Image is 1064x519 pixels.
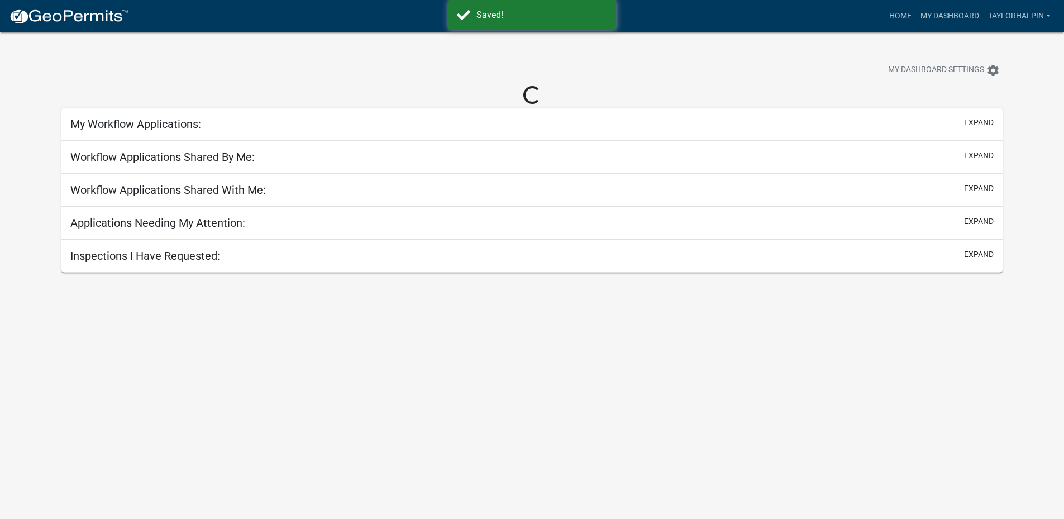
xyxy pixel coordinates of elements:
[888,64,984,77] span: My Dashboard Settings
[70,216,245,230] h5: Applications Needing My Attention:
[70,117,201,131] h5: My Workflow Applications:
[70,249,220,263] h5: Inspections I Have Requested:
[916,6,984,27] a: My Dashboard
[70,150,255,164] h5: Workflow Applications Shared By Me:
[879,59,1009,81] button: My Dashboard Settingssettings
[986,64,1000,77] i: settings
[984,6,1055,27] a: taylorhalpin
[885,6,916,27] a: Home
[476,8,608,22] div: Saved!
[964,249,994,260] button: expand
[964,117,994,128] button: expand
[70,183,266,197] h5: Workflow Applications Shared With Me:
[964,216,994,227] button: expand
[964,183,994,194] button: expand
[964,150,994,161] button: expand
